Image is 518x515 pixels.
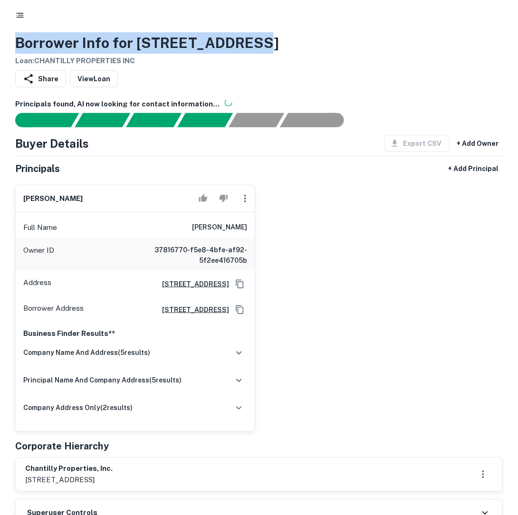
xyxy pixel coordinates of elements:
[15,32,279,54] h3: Borrower Info for [STREET_ADDRESS]
[23,245,54,266] p: Owner ID
[25,475,113,486] p: [STREET_ADDRESS]
[233,277,247,291] button: Copy Address
[75,113,130,127] div: Your request is received and processing...
[233,303,247,317] button: Copy Address
[23,277,51,291] p: Address
[15,70,66,87] button: Share
[23,328,247,340] p: Business Finder Results**
[470,439,518,485] iframe: Chat Widget
[70,70,118,87] a: ViewLoan
[15,99,503,110] h6: Principals found, AI now looking for contact information...
[23,375,182,386] h6: principal name and company address ( 5 results)
[4,113,75,127] div: Sending borrower request to AI...
[15,162,60,176] h5: Principals
[154,305,229,315] a: [STREET_ADDRESS]
[23,193,83,204] h6: [PERSON_NAME]
[195,189,211,208] button: Accept
[192,222,247,233] h6: [PERSON_NAME]
[15,439,109,454] h5: Corporate Hierarchy
[177,113,233,127] div: Principals found, AI now looking for contact information...
[23,303,84,317] p: Borrower Address
[445,160,503,177] button: + Add Principal
[229,113,284,127] div: Principals found, still searching for contact information. This may take time...
[280,113,355,127] div: AI fulfillment process complete.
[23,403,133,413] h6: company address only ( 2 results)
[25,464,113,475] h6: chantilly properties, inc.
[23,222,57,233] p: Full Name
[133,245,247,266] h6: 37816770-f5e8-4bfe-af92-5f2ee416705b
[453,135,503,152] button: + Add Owner
[15,135,89,152] h4: Buyer Details
[215,189,232,208] button: Reject
[126,113,182,127] div: Documents found, AI parsing details...
[15,56,279,67] h6: Loan : CHANTILLY PROPERTIES INC
[23,348,150,358] h6: company name and address ( 5 results)
[154,279,229,289] a: [STREET_ADDRESS]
